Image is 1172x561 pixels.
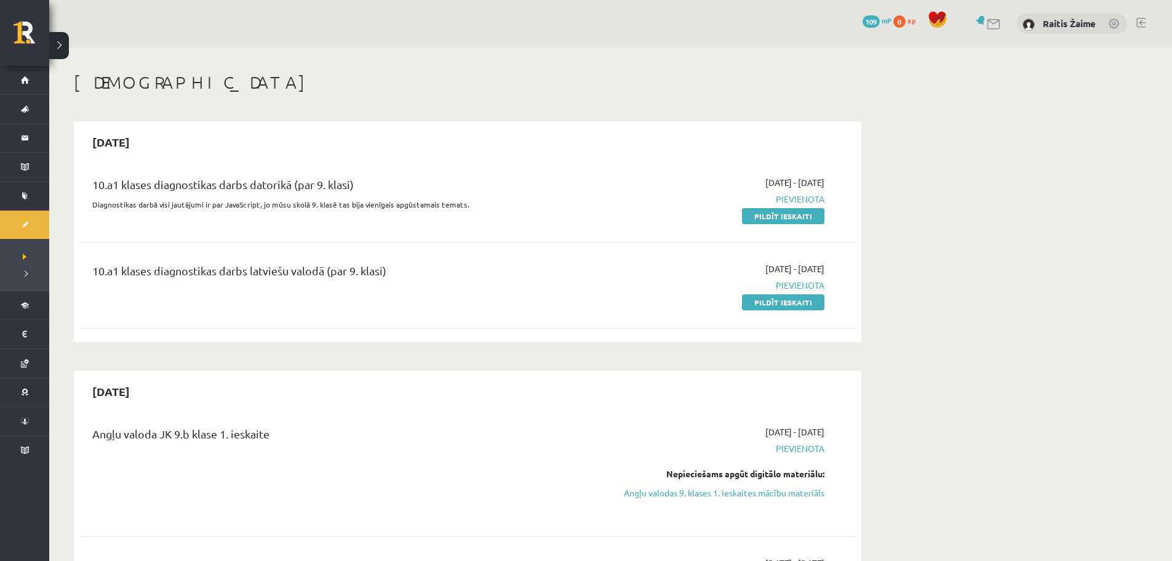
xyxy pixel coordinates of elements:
[592,279,824,292] span: Pievienota
[893,15,906,28] span: 0
[80,377,142,406] h2: [DATE]
[1043,17,1096,30] a: Raitis Žaime
[92,262,574,285] div: 10.a1 klases diagnostikas darbs latviešu valodā (par 9. klasi)
[742,208,824,224] a: Pildīt ieskaiti
[742,294,824,310] a: Pildīt ieskaiti
[893,15,922,25] a: 0 xp
[907,15,915,25] span: xp
[765,176,824,189] span: [DATE] - [DATE]
[92,426,574,448] div: Angļu valoda JK 9.b klase 1. ieskaite
[592,193,824,206] span: Pievienota
[80,127,142,156] h2: [DATE]
[765,426,824,438] span: [DATE] - [DATE]
[592,442,824,455] span: Pievienota
[592,467,824,480] div: Nepieciešams apgūt digitālo materiālu:
[1023,18,1035,31] img: Raitis Žaime
[863,15,880,28] span: 109
[92,176,574,199] div: 10.a1 klases diagnostikas darbs datorikā (par 9. klasi)
[92,199,574,210] p: Diagnostikas darbā visi jautājumi ir par JavaScript, jo mūsu skolā 9. klasē tas bija vienīgais ap...
[14,22,49,52] a: Rīgas 1. Tālmācības vidusskola
[592,486,824,499] a: Angļu valodas 9. klases 1. ieskaites mācību materiāls
[765,262,824,275] span: [DATE] - [DATE]
[882,15,891,25] span: mP
[74,72,861,93] h1: [DEMOGRAPHIC_DATA]
[863,15,891,25] a: 109 mP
